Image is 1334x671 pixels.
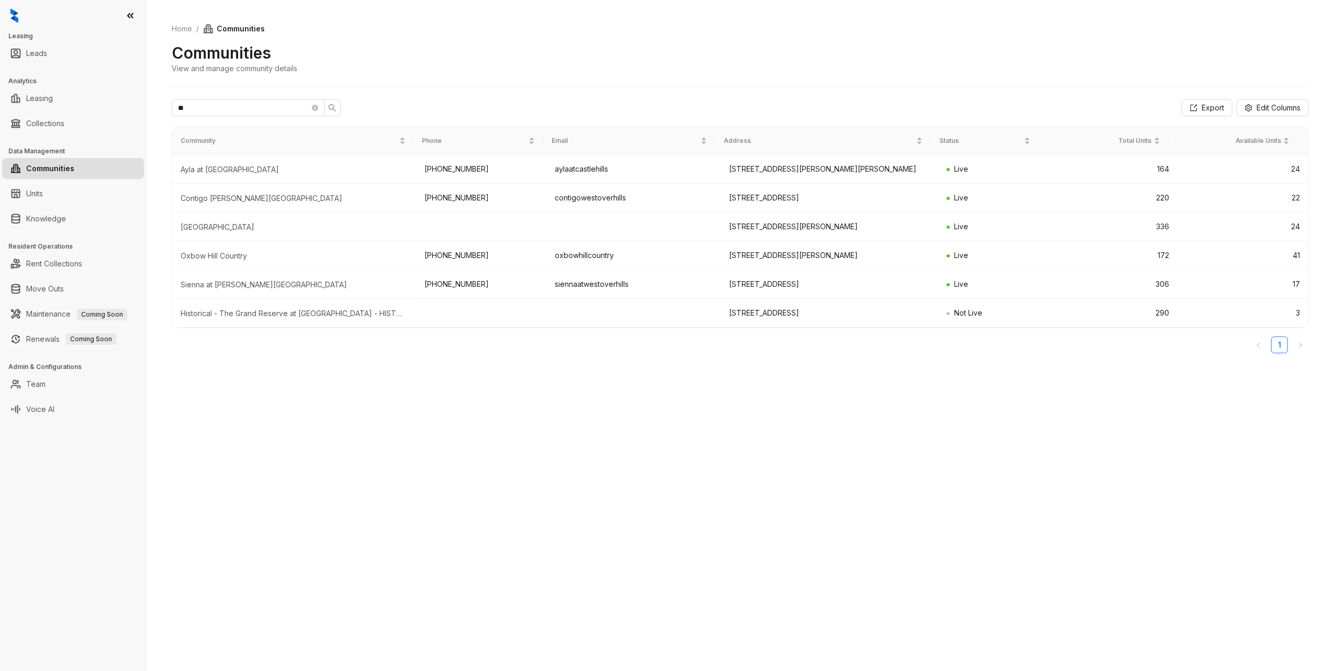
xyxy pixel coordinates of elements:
[181,279,408,290] div: Sienna at Westover Hills
[26,208,66,229] a: Knowledge
[66,333,116,345] span: Coming Soon
[26,374,46,395] a: Team
[1047,136,1151,146] span: Total Units
[931,127,1039,155] th: Status
[721,155,938,184] td: [STREET_ADDRESS][PERSON_NAME][PERSON_NAME]
[8,242,146,251] h3: Resident Operations
[1178,155,1308,184] td: 24
[8,31,146,41] h3: Leasing
[181,308,408,319] div: Historical - The Grand Reserve at Spring Hill - HISTORICAL 2
[1178,184,1308,213] td: 22
[26,399,54,420] a: Voice AI
[543,127,716,155] th: Email
[26,329,116,350] a: RenewalsComing Soon
[2,329,144,350] li: Renewals
[2,113,144,134] li: Collections
[26,88,53,109] a: Leasing
[1047,299,1178,328] td: 290
[1292,337,1309,353] li: Next Page
[721,184,938,213] td: [STREET_ADDRESS]
[2,208,144,229] li: Knowledge
[196,23,199,35] li: /
[939,136,1022,146] span: Status
[1250,337,1267,353] button: left
[181,251,408,261] div: Oxbow Hill Country
[1178,299,1308,328] td: 3
[203,23,265,35] span: Communities
[1047,184,1178,213] td: 220
[1039,127,1168,155] th: Total Units
[416,155,547,184] td: [PHONE_NUMBER]
[414,127,543,155] th: Phone
[954,222,968,231] span: Live
[1245,104,1252,111] span: setting
[416,184,547,213] td: [PHONE_NUMBER]
[1047,241,1178,270] td: 172
[2,43,144,64] li: Leads
[724,136,914,146] span: Address
[1292,337,1309,353] button: right
[546,184,721,213] td: contigowestoverhills
[954,164,968,173] span: Live
[954,251,968,260] span: Live
[181,164,408,175] div: Ayla at Castle Hills
[26,183,43,204] a: Units
[26,158,74,179] a: Communities
[8,147,146,156] h3: Data Management
[546,270,721,299] td: siennaatwestoverhills
[715,127,931,155] th: Address
[1202,102,1224,114] span: Export
[1271,337,1288,353] li: 1
[26,278,64,299] a: Move Outs
[1047,270,1178,299] td: 306
[1190,104,1197,111] span: export
[721,270,938,299] td: [STREET_ADDRESS]
[1177,136,1281,146] span: Available Units
[10,8,18,23] img: logo
[954,308,982,317] span: Not Live
[1297,342,1304,349] span: right
[2,158,144,179] li: Communities
[1178,241,1308,270] td: 41
[721,241,938,270] td: [STREET_ADDRESS][PERSON_NAME]
[181,193,408,204] div: Contigo Westover Hills
[552,136,699,146] span: Email
[416,241,547,270] td: [PHONE_NUMBER]
[26,253,82,274] a: Rent Collections
[77,309,127,320] span: Coming Soon
[312,105,318,111] span: close-circle
[422,136,526,146] span: Phone
[172,127,414,155] th: Community
[1257,102,1301,114] span: Edit Columns
[2,253,144,274] li: Rent Collections
[721,299,938,328] td: [STREET_ADDRESS]
[328,104,337,112] span: search
[954,193,968,202] span: Live
[1255,342,1262,349] span: left
[181,136,397,146] span: Community
[1178,213,1308,241] td: 24
[2,374,144,395] li: Team
[416,270,547,299] td: [PHONE_NUMBER]
[170,23,194,35] a: Home
[721,213,938,241] td: [STREET_ADDRESS][PERSON_NAME]
[1047,155,1178,184] td: 164
[2,304,144,325] li: Maintenance
[1169,127,1298,155] th: Available Units
[8,76,146,86] h3: Analytics
[2,278,144,299] li: Move Outs
[1178,270,1308,299] td: 17
[2,88,144,109] li: Leasing
[172,63,297,74] div: View and manage community details
[1182,99,1232,116] button: Export
[26,113,64,134] a: Collections
[1237,99,1309,116] button: Edit Columns
[2,183,144,204] li: Units
[172,43,271,63] h2: Communities
[546,155,721,184] td: aylaatcastlehills
[1250,337,1267,353] li: Previous Page
[26,43,47,64] a: Leads
[2,399,144,420] li: Voice AI
[1047,213,1178,241] td: 336
[954,279,968,288] span: Live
